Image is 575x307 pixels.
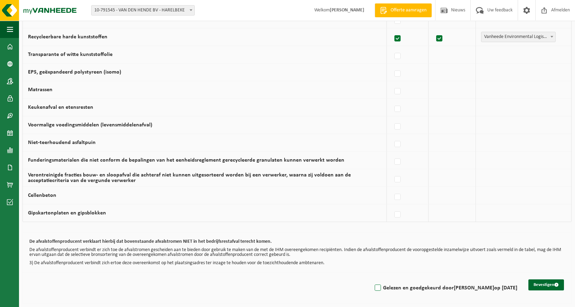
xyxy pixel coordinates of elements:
[91,5,195,16] span: 10-791545 - VAN DEN HENDE BV - HARELBEKE
[375,3,432,17] a: Offerte aanvragen
[29,248,565,257] p: De afvalstoffenproducent verbindt er zich toe de afvalstromen gescheiden aan te bieden door gebru...
[28,157,344,163] label: Funderingsmaterialen die niet conform de bepalingen van het eenheidsreglement gerecycleerde granu...
[29,239,272,244] b: De afvalstoffenproducent verklaart hierbij dat bovenstaande afvalstromen NIET in het bedrijfsrest...
[28,87,52,93] label: Matrassen
[481,32,556,42] span: Vanheede Environmental Logistics
[28,140,96,145] label: Niet-teerhoudend asfaltpuin
[28,193,56,198] label: Cellenbeton
[528,279,564,290] button: Bevestigen
[28,105,93,110] label: Keukenafval en etensresten
[454,285,494,291] strong: [PERSON_NAME]
[92,6,194,15] span: 10-791545 - VAN DEN HENDE BV - HARELBEKE
[28,210,106,216] label: Gipskartonplaten en gipsblokken
[29,261,565,266] p: 3) De afvalstoffenproducent verbindt zich ertoe deze overeenkomst op het plaatsingsadres ter inza...
[481,32,555,42] span: Vanheede Environmental Logistics
[28,172,351,183] label: Verontreinigde fracties bouw- en sloopafval die achteraf niet kunnen uitgesorteerd worden bij een...
[28,34,107,40] label: Recycleerbare harde kunststoffen
[389,7,428,14] span: Offerte aanvragen
[28,122,152,128] label: Voormalige voedingsmiddelen (levensmiddelenafval)
[330,8,364,13] strong: [PERSON_NAME]
[373,283,517,293] label: Gelezen en goedgekeurd door op [DATE]
[28,69,121,75] label: EPS, geëxpandeerd polystyreen (isomo)
[28,52,113,57] label: Transparante of witte kunststoffolie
